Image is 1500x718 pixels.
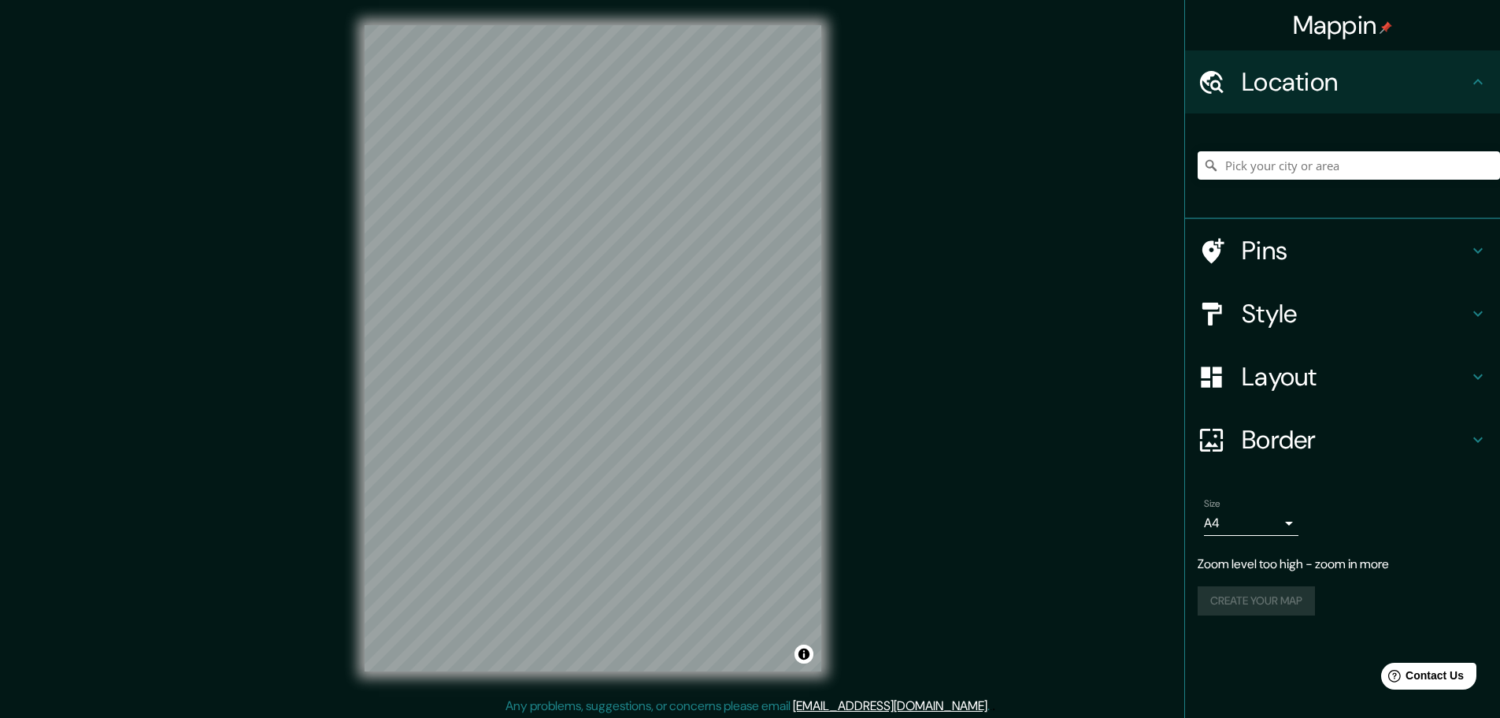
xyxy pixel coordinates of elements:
[1380,21,1392,34] img: pin-icon.png
[1204,511,1298,536] div: A4
[1242,235,1469,266] h4: Pins
[1185,50,1500,113] div: Location
[1185,408,1500,471] div: Border
[1242,66,1469,98] h4: Location
[1198,555,1487,574] p: Zoom level too high - zoom in more
[1204,497,1220,511] label: Size
[794,645,813,664] button: Toggle attribution
[1242,424,1469,456] h4: Border
[1242,361,1469,392] h4: Layout
[990,697,992,716] div: .
[793,698,987,714] a: [EMAIL_ADDRESS][DOMAIN_NAME]
[1185,219,1500,282] div: Pins
[1185,282,1500,345] div: Style
[1242,298,1469,329] h4: Style
[365,25,821,671] canvas: Map
[1360,657,1483,701] iframe: Help widget launcher
[506,697,990,716] p: Any problems, suggestions, or concerns please email .
[1198,151,1500,180] input: Pick your city or area
[1185,345,1500,408] div: Layout
[1293,9,1393,41] h4: Mappin
[992,697,995,716] div: .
